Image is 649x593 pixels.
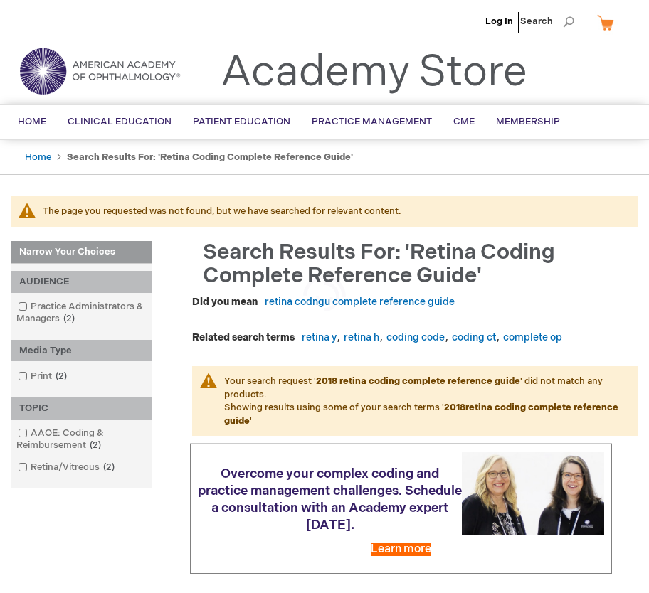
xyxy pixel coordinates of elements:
[11,340,152,362] div: Media Type
[316,375,520,387] strong: 2018 retina coding complete reference guide
[224,402,618,427] strong: retina coding complete reference guide
[18,116,46,127] span: Home
[60,313,78,324] span: 2
[11,271,152,293] div: AUDIENCE
[14,427,148,452] a: AAOE: Coding & Reimbursement2
[503,331,562,343] a: complete op
[302,331,337,343] a: retina y
[43,205,624,218] div: The page you requested was not found, but we have searched for relevant content.
[192,366,638,436] p: Your search request ' ' did not match any products. Showing results using some of your search ter...
[462,452,604,535] img: Schedule a consultation with an Academy expert today
[25,151,51,163] a: Home
[520,7,574,36] span: Search
[86,439,105,451] span: 2
[371,543,431,556] a: Learn more
[452,331,496,343] a: coding ct
[265,296,455,308] a: retina codngu complete reference guide
[485,16,513,27] a: Log In
[192,295,258,309] dt: Did you mean
[386,331,445,343] a: coding code
[453,116,475,127] span: CME
[52,370,70,382] span: 2
[221,47,527,98] a: Academy Store
[192,331,295,345] dt: Related search terms
[198,466,462,533] span: Overcome your complex coding and practice management challenges. Schedule a consultation with an ...
[14,370,73,383] a: Print2
[14,461,120,474] a: Retina/Vitreous2
[496,116,560,127] span: Membership
[444,402,465,413] strike: 2018
[11,397,152,420] div: TOPIC
[344,331,379,343] a: retina h
[100,461,118,473] span: 2
[14,300,148,326] a: Practice Administrators & Managers2
[67,151,353,163] strong: Search results for: 'retina coding complete reference guide'
[11,241,152,264] strong: Narrow Your Choices
[203,240,555,289] span: Search results for: 'retina coding complete reference guide'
